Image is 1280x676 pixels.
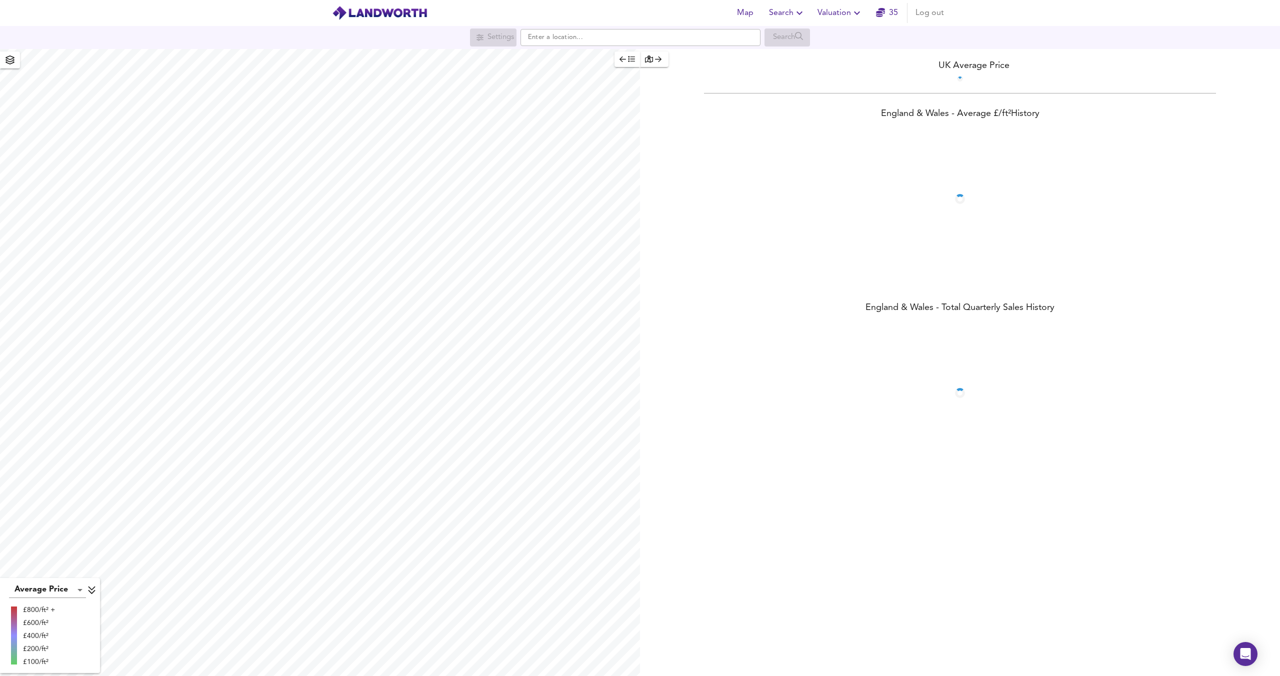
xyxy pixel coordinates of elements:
[640,107,1280,121] div: England & Wales - Average £/ ft² History
[1233,642,1257,666] div: Open Intercom Messenger
[332,5,427,20] img: logo
[733,6,757,20] span: Map
[911,3,948,23] button: Log out
[23,618,55,628] div: £600/ft²
[817,6,863,20] span: Valuation
[729,3,761,23] button: Map
[813,3,867,23] button: Valuation
[520,29,760,46] input: Enter a location...
[470,28,516,46] div: Search for a location first or explore the map
[765,3,809,23] button: Search
[769,6,805,20] span: Search
[915,6,944,20] span: Log out
[23,605,55,615] div: £800/ft² +
[764,28,810,46] div: Search for a location first or explore the map
[9,582,86,598] div: Average Price
[23,644,55,654] div: £200/ft²
[871,3,903,23] button: 35
[876,6,898,20] a: 35
[640,301,1280,315] div: England & Wales - Total Quarterly Sales History
[23,631,55,641] div: £400/ft²
[640,59,1280,72] div: UK Average Price
[23,657,55,667] div: £100/ft²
